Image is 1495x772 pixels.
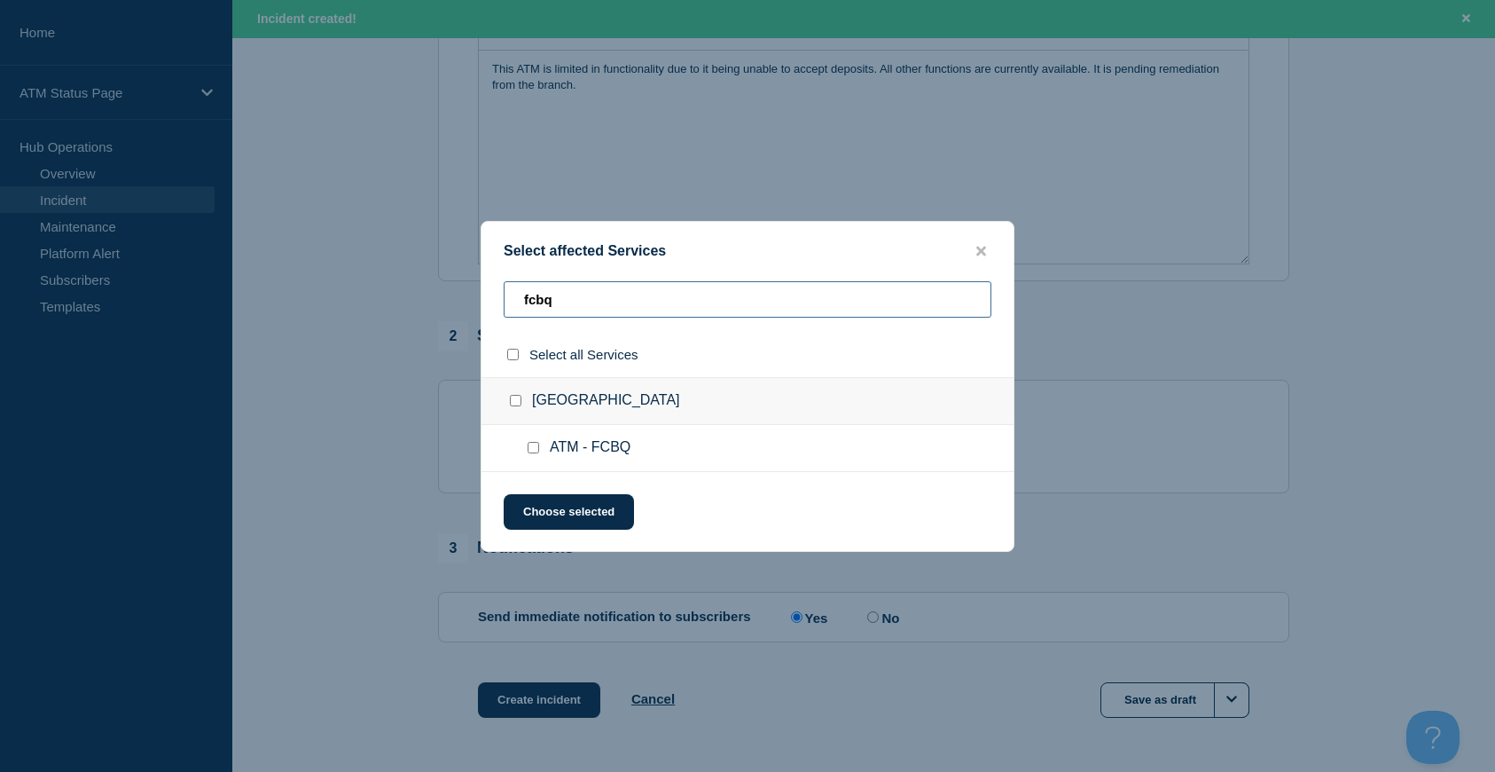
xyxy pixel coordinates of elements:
span: Select all Services [529,347,638,362]
div: Select affected Services [481,243,1014,260]
input: Search [504,281,991,318]
input: ATM - FCBQ checkbox [528,442,539,453]
button: close button [971,243,991,260]
button: Choose selected [504,494,634,530]
div: [GEOGRAPHIC_DATA] [481,377,1014,425]
input: select all checkbox [507,349,519,360]
input: Capitol Heights MD checkbox [510,395,521,406]
span: ATM - FCBQ [550,439,630,457]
